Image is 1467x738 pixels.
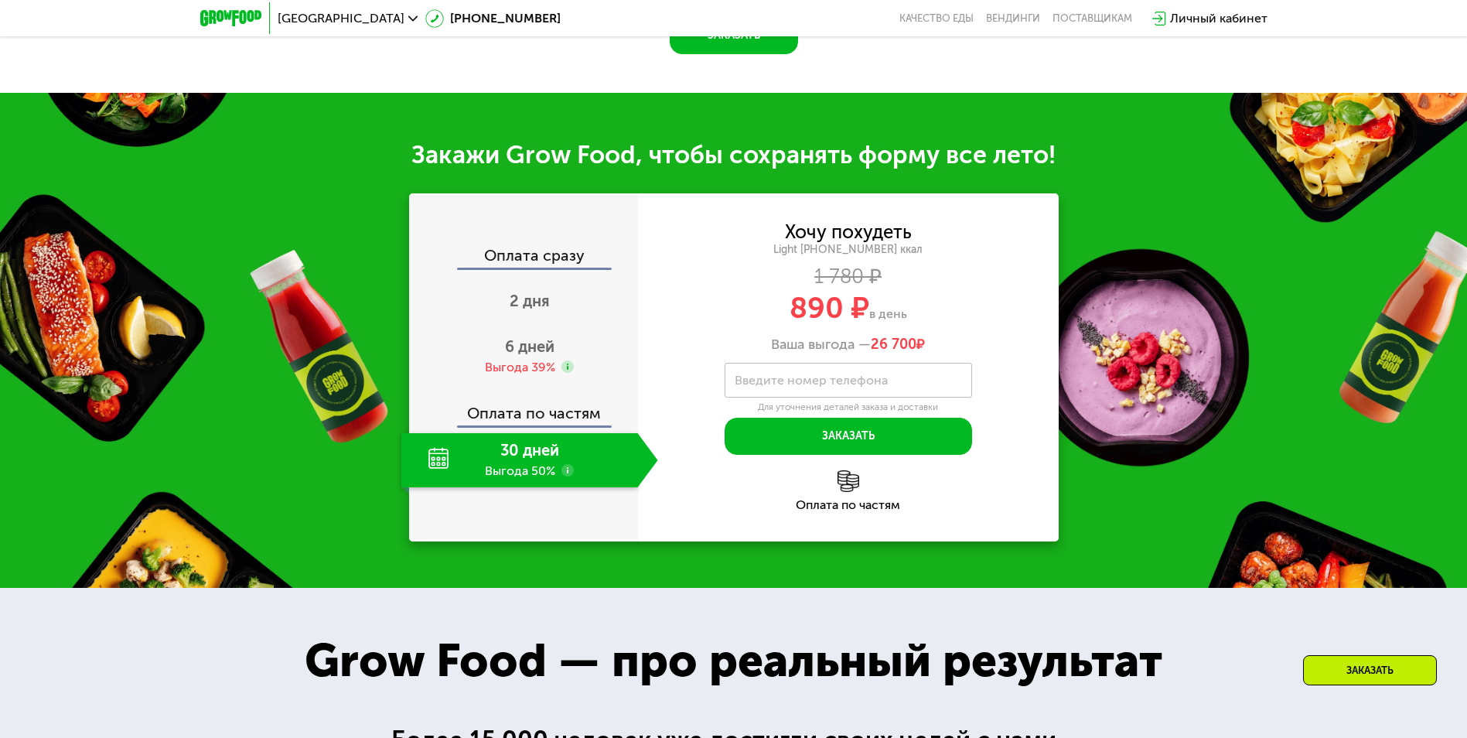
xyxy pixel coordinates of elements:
[790,290,869,326] span: 890 ₽
[869,306,907,321] span: в день
[899,12,974,25] a: Качество еды
[986,12,1040,25] a: Вендинги
[638,268,1059,285] div: 1 780 ₽
[1052,12,1132,25] div: поставщикам
[785,224,912,241] div: Хочу похудеть
[278,12,404,25] span: [GEOGRAPHIC_DATA]
[871,336,916,353] span: 26 700
[638,243,1059,257] div: Light [PHONE_NUMBER] ккал
[725,418,972,455] button: Заказать
[271,626,1196,695] div: Grow Food — про реальный результат
[485,359,555,376] div: Выгода 39%
[505,337,554,356] span: 6 дней
[638,337,1059,354] div: Ваша выгода —
[735,376,888,384] label: Введите номер телефона
[411,390,638,425] div: Оплата по частям
[425,9,561,28] a: [PHONE_NUMBER]
[411,248,638,268] div: Оплата сразу
[1303,655,1437,685] div: Заказать
[510,292,550,310] span: 2 дня
[725,401,972,414] div: Для уточнения деталей заказа и доставки
[1170,9,1267,28] div: Личный кабинет
[638,499,1059,511] div: Оплата по частям
[838,470,859,492] img: l6xcnZfty9opOoJh.png
[871,337,925,354] span: ₽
